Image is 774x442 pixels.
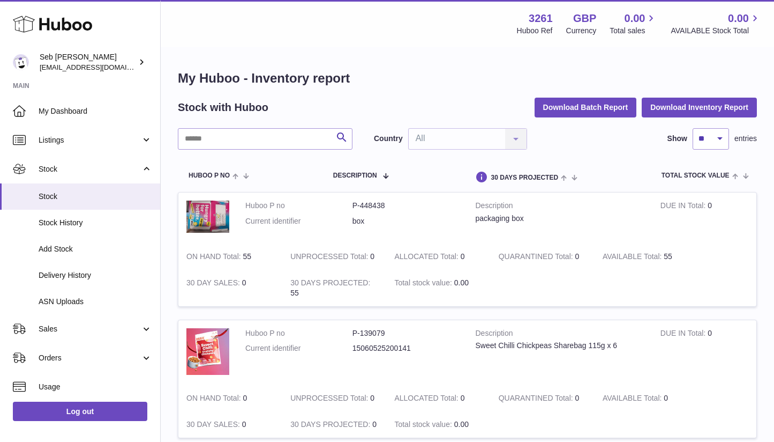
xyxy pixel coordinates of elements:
[178,244,282,270] td: 55
[652,193,756,244] td: 0
[40,63,157,71] span: [EMAIL_ADDRESS][DOMAIN_NAME]
[178,385,282,411] td: 0
[39,135,141,145] span: Listings
[386,385,490,411] td: 0
[186,394,243,405] strong: ON HAND Total
[667,134,687,144] label: Show
[39,244,152,254] span: Add Stock
[517,26,553,36] div: Huboo Ref
[394,394,460,405] strong: ALLOCATED Total
[186,278,242,290] strong: 30 DAY SALES
[40,52,136,72] div: Seb [PERSON_NAME]
[333,172,377,179] span: Description
[662,172,730,179] span: Total stock value
[535,98,637,117] button: Download Batch Report
[575,252,580,261] span: 0
[454,278,469,287] span: 0.00
[394,252,460,263] strong: ALLOCATED Total
[529,11,553,26] strong: 3261
[290,394,370,405] strong: UNPROCESSED Total
[476,328,644,341] strong: Description
[282,411,386,438] td: 0
[189,172,230,179] span: Huboo P no
[476,341,644,351] div: Sweet Chilli Chickpeas Sharebag 115g x 6
[352,201,460,211] dd: P-448438
[734,134,757,144] span: entries
[245,328,352,338] dt: Huboo P no
[282,244,386,270] td: 0
[352,328,460,338] dd: P-139079
[282,385,386,411] td: 0
[178,270,282,306] td: 0
[374,134,403,144] label: Country
[186,252,243,263] strong: ON HAND Total
[652,320,756,386] td: 0
[178,411,282,438] td: 0
[491,174,558,181] span: 30 DAYS PROJECTED
[610,26,657,36] span: Total sales
[671,26,761,36] span: AVAILABLE Stock Total
[186,328,229,375] img: product image
[386,244,490,270] td: 0
[39,106,152,116] span: My Dashboard
[39,382,152,392] span: Usage
[352,343,460,353] dd: 15060525200141
[660,201,708,212] strong: DUE IN Total
[660,329,708,340] strong: DUE IN Total
[245,201,352,211] dt: Huboo P no
[186,201,229,233] img: product image
[39,297,152,307] span: ASN Uploads
[603,252,664,263] strong: AVAILABLE Total
[178,70,757,87] h1: My Huboo - Inventory report
[13,54,29,70] img: ecom@bravefoods.co.uk
[13,402,147,421] a: Log out
[642,98,757,117] button: Download Inventory Report
[39,164,141,174] span: Stock
[603,394,664,405] strong: AVAILABLE Total
[290,420,372,431] strong: 30 DAYS PROJECTED
[476,213,644,224] div: packaging box
[352,216,460,226] dd: box
[499,252,575,263] strong: QUARANTINED Total
[595,244,698,270] td: 55
[394,420,454,431] strong: Total stock value
[245,216,352,226] dt: Current identifier
[39,218,152,228] span: Stock History
[575,394,580,402] span: 0
[39,270,152,281] span: Delivery History
[290,252,370,263] strong: UNPROCESSED Total
[282,270,386,306] td: 55
[625,11,645,26] span: 0.00
[290,278,370,290] strong: 30 DAYS PROJECTED
[595,385,698,411] td: 0
[454,420,469,429] span: 0.00
[178,100,268,115] h2: Stock with Huboo
[671,11,761,36] a: 0.00 AVAILABLE Stock Total
[39,324,141,334] span: Sales
[394,278,454,290] strong: Total stock value
[573,11,596,26] strong: GBP
[476,201,644,213] strong: Description
[245,343,352,353] dt: Current identifier
[610,11,657,36] a: 0.00 Total sales
[499,394,575,405] strong: QUARANTINED Total
[186,420,242,431] strong: 30 DAY SALES
[566,26,597,36] div: Currency
[39,191,152,202] span: Stock
[728,11,749,26] span: 0.00
[39,353,141,363] span: Orders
